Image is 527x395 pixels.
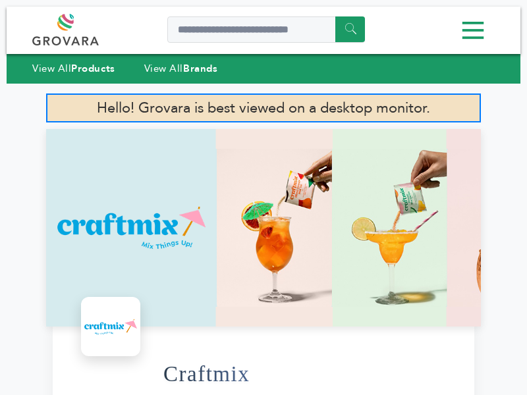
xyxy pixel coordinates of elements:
input: Search a product or brand... [167,16,365,43]
div: Menu [32,15,495,47]
p: Hello! Grovara is best viewed on a desktop monitor. [46,93,481,122]
a: View AllBrands [144,62,218,75]
strong: Brands [183,62,217,75]
strong: Products [71,62,115,75]
a: View AllProducts [32,62,115,75]
img: Craftmix Logo [84,300,137,353]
